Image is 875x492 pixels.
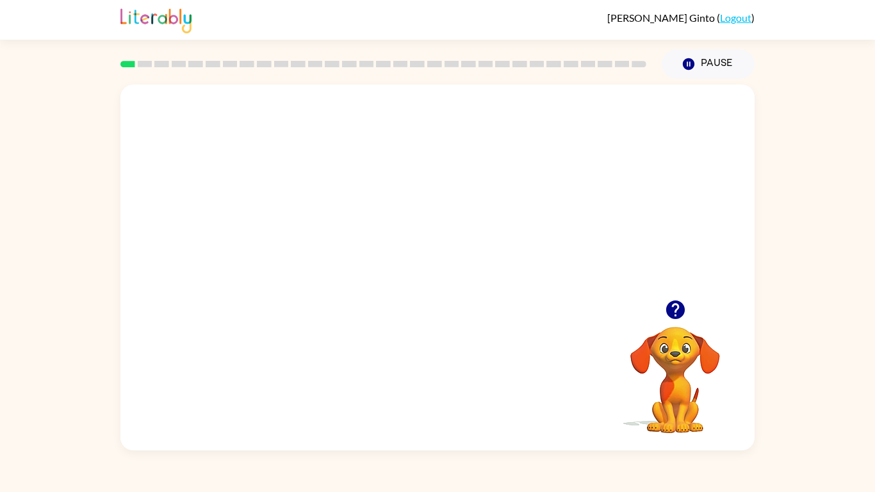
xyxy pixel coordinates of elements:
[662,49,755,79] button: Pause
[120,5,192,33] img: Literably
[611,307,739,435] video: Your browser must support playing .mp4 files to use Literably. Please try using another browser.
[607,12,755,24] div: ( )
[120,85,755,300] video: Your browser must support playing .mp4 files to use Literably. Please try using another browser.
[607,12,717,24] span: [PERSON_NAME] Ginto
[720,12,751,24] a: Logout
